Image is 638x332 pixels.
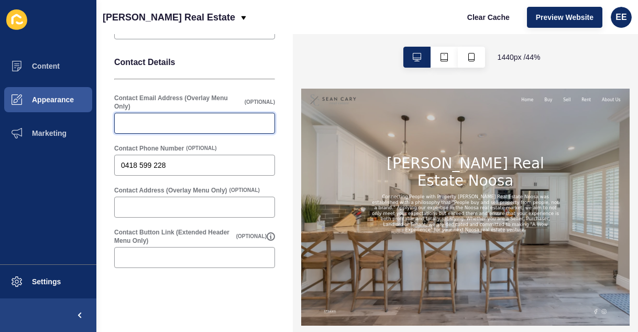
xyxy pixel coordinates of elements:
[236,233,267,240] span: (OPTIONAL)
[467,12,510,23] span: Clear Cache
[114,144,184,153] label: Contact Phone Number
[21,10,126,42] img: Company logo
[536,12,593,23] span: Preview Website
[103,4,235,30] p: [PERSON_NAME] Real Estate
[186,145,216,152] span: (OPTIONAL)
[114,228,234,245] label: Contact Button Link (Extended Header Menu Only)
[158,151,596,232] h1: [PERSON_NAME] Real Estate Noosa
[114,186,227,195] label: Contact Address (Overlay Menu Only)
[527,7,602,28] button: Preview Website
[498,52,541,62] span: 1440 px / 44 %
[558,20,576,33] a: Buy
[158,242,596,330] h2: Connecting People with Property [PERSON_NAME] Real Estate Noosa was established with a philosophy...
[229,187,260,194] span: (OPTIONAL)
[114,50,275,75] p: Contact Details
[602,20,619,33] a: Sell
[458,7,519,28] button: Clear Cache
[615,12,626,23] span: EE
[505,20,533,33] a: Home
[245,99,275,106] span: (OPTIONAL)
[114,94,243,111] label: Contact Email Address (Overlay Menu Only)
